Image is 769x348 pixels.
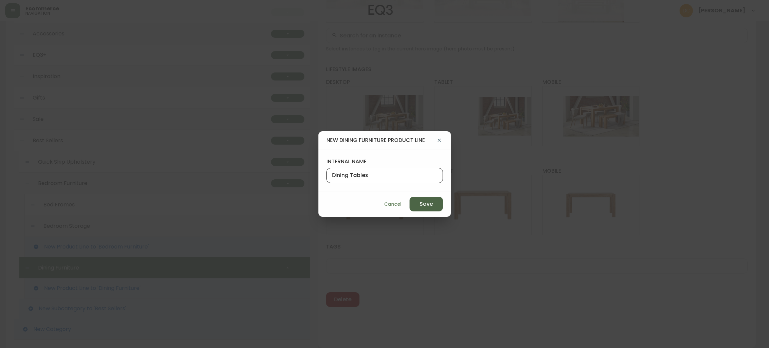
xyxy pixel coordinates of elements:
[326,158,443,165] label: internal name
[384,200,402,208] span: Cancel
[410,197,443,211] button: Save
[326,137,436,144] h4: new dining furniture product line
[381,198,404,210] button: Cancel
[420,200,433,208] span: Save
